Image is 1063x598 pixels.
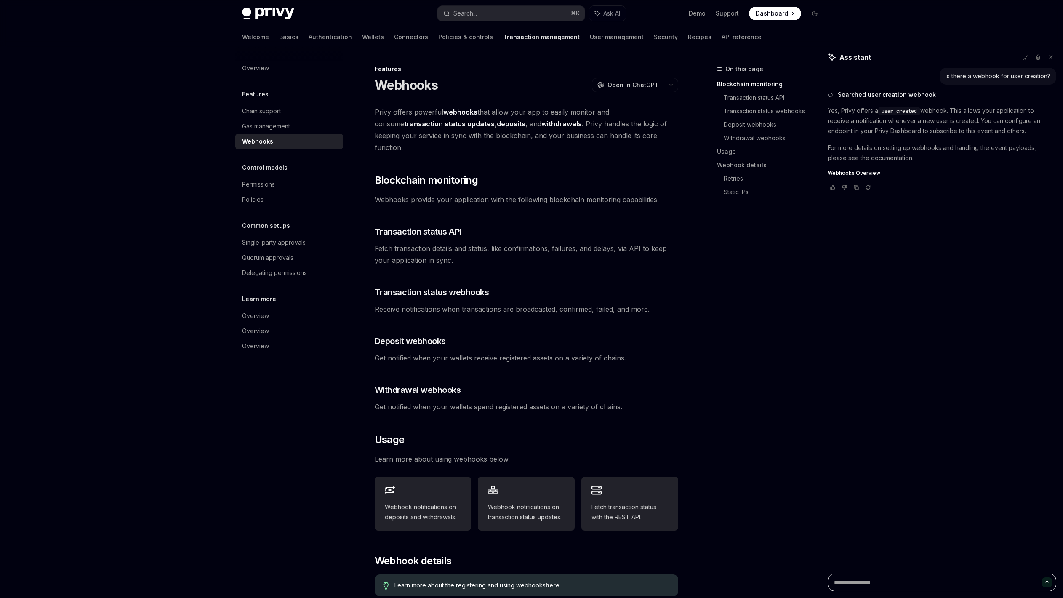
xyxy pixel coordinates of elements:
[235,192,343,207] a: Policies
[375,477,472,531] a: Webhook notifications on deposits and withdrawals.
[688,27,711,47] a: Recipes
[497,120,525,128] strong: deposits
[546,582,559,589] a: here
[808,7,821,20] button: Toggle dark mode
[756,9,788,18] span: Dashboard
[717,145,828,158] a: Usage
[722,27,762,47] a: API reference
[383,582,389,590] svg: Tip
[394,581,669,590] span: Learn more about the registering and using webhooks .
[654,27,678,47] a: Security
[242,326,269,336] div: Overview
[375,453,678,465] span: Learn more about using webhooks below.
[838,91,936,99] span: Searched user creation webhook
[375,243,678,266] span: Fetch transaction details and status, like confirmations, failures, and delays, via API to keep y...
[235,308,343,323] a: Overview
[242,179,275,190] div: Permissions
[689,9,706,18] a: Demo
[724,131,828,145] a: Withdrawal webhooks
[453,8,477,19] div: Search...
[375,433,405,446] span: Usage
[404,120,495,128] strong: transaction status updates
[242,63,269,73] div: Overview
[375,194,678,206] span: Webhooks provide your application with the following blockchain monitoring capabilities.
[242,89,269,99] h5: Features
[394,27,428,47] a: Connectors
[235,250,343,265] a: Quorum approvals
[242,341,269,351] div: Overview
[375,286,489,298] span: Transaction status webhooks
[235,119,343,134] a: Gas management
[242,136,273,147] div: Webhooks
[488,502,565,522] span: Webhook notifications on transaction status updates.
[724,185,828,199] a: Static IPs
[375,106,678,153] span: Privy offers powerful that allow your app to easily monitor and consume , , and . Privy handles t...
[724,118,828,131] a: Deposit webhooks
[589,6,626,21] button: Ask AI
[235,339,343,354] a: Overview
[571,10,580,17] span: ⌘ K
[717,77,828,91] a: Blockchain monitoring
[443,108,477,116] strong: webhooks
[242,253,293,263] div: Quorum approvals
[503,27,580,47] a: Transaction management
[717,158,828,172] a: Webhook details
[242,27,269,47] a: Welcome
[724,172,828,185] a: Retries
[235,235,343,250] a: Single-party approvals
[375,77,438,93] h1: Webhooks
[242,311,269,321] div: Overview
[242,106,281,116] div: Chain support
[725,64,763,74] span: On this page
[375,335,446,347] span: Deposit webhooks
[438,27,493,47] a: Policies & controls
[242,238,306,248] div: Single-party approvals
[235,265,343,280] a: Delegating permissions
[375,303,678,315] span: Receive notifications when transactions are broadcasted, confirmed, failed, and more.
[375,65,678,73] div: Features
[309,27,352,47] a: Authentication
[242,163,288,173] h5: Control models
[242,294,276,304] h5: Learn more
[839,52,871,62] span: Assistant
[235,323,343,339] a: Overview
[1042,577,1052,587] button: Send message
[375,226,461,238] span: Transaction status API
[375,352,678,364] span: Get notified when your wallets receive registered assets on a variety of chains.
[590,27,644,47] a: User management
[603,9,620,18] span: Ask AI
[478,477,575,531] a: Webhook notifications on transaction status updates.
[279,27,298,47] a: Basics
[362,27,384,47] a: Wallets
[242,121,290,131] div: Gas management
[828,170,1056,176] a: Webhooks Overview
[242,221,290,231] h5: Common setups
[828,143,1056,163] p: For more details on setting up webhooks and handling the event payloads, please see the documenta...
[607,81,659,89] span: Open in ChatGPT
[235,61,343,76] a: Overview
[375,384,461,396] span: Withdrawal webhooks
[828,170,880,176] span: Webhooks Overview
[716,9,739,18] a: Support
[235,177,343,192] a: Permissions
[724,104,828,118] a: Transaction status webhooks
[235,104,343,119] a: Chain support
[385,502,461,522] span: Webhook notifications on deposits and withdrawals.
[749,7,801,20] a: Dashboard
[242,268,307,278] div: Delegating permissions
[828,106,1056,136] p: Yes, Privy offers a webhook. This allows your application to receive a notification whenever a ne...
[242,8,294,19] img: dark logo
[882,108,917,115] span: user.created
[946,72,1050,80] div: is there a webhook for user creation?
[242,195,264,205] div: Policies
[375,174,478,187] span: Blockchain monitoring
[581,477,678,531] a: Fetch transaction status with the REST API.
[828,91,1056,99] button: Searched user creation webhook
[437,6,585,21] button: Search...⌘K
[592,78,664,92] button: Open in ChatGPT
[591,502,668,522] span: Fetch transaction status with the REST API.
[541,120,582,128] strong: withdrawals
[235,134,343,149] a: Webhooks
[375,401,678,413] span: Get notified when your wallets spend registered assets on a variety of chains.
[375,554,452,568] span: Webhook details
